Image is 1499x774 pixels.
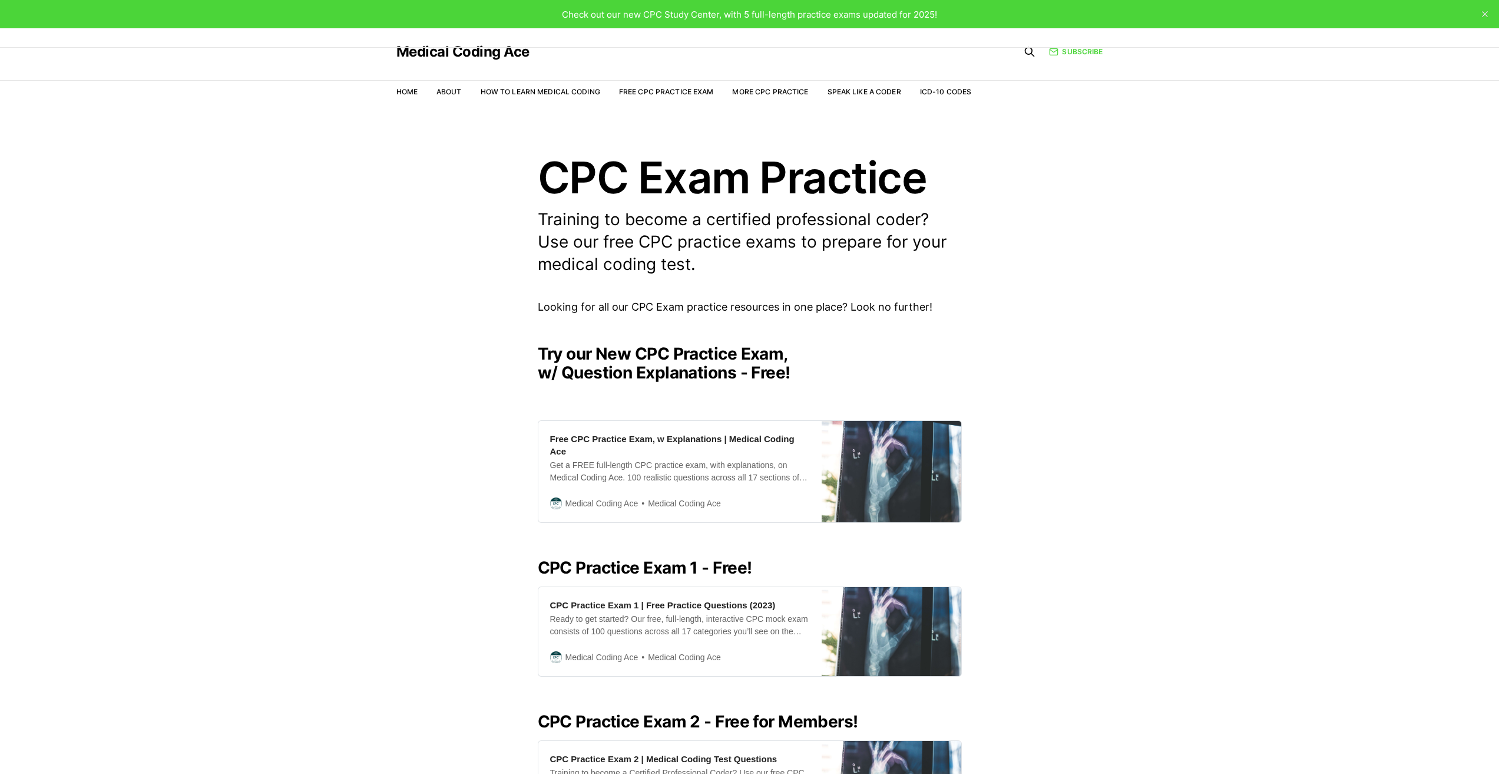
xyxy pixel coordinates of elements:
[550,599,776,611] div: CPC Practice Exam 1 | Free Practice Questions (2023)
[550,753,777,765] div: CPC Practice Exam 2 | Medical Coding Test Questions
[538,420,962,523] a: Free CPC Practice Exam, w Explanations | Medical Coding AceGet a FREE full-length CPC practice ex...
[538,344,962,382] h2: Try our New CPC Practice Exam, w/ Question Explanations - Free!
[1475,5,1494,24] button: close
[732,87,808,96] a: More CPC Practice
[638,651,721,664] span: Medical Coding Ace
[396,45,530,59] a: Medical Coding Ace
[550,433,810,457] div: Free CPC Practice Exam, w Explanations | Medical Coding Ace
[396,87,418,96] a: Home
[562,9,937,20] span: Check out our new CPC Study Center, with 5 full-length practice exams updated for 2025!
[550,613,810,638] div: Ready to get started? Our free, full-length, interactive CPC mock exam consists of 100 questions ...
[565,497,638,510] span: Medical Coding Ace
[1049,46,1103,57] a: Subscribe
[638,497,721,510] span: Medical Coding Ace
[436,87,462,96] a: About
[538,587,962,677] a: CPC Practice Exam 1 | Free Practice Questions (2023)Ready to get started? Our free, full-length, ...
[538,558,962,577] h2: CPC Practice Exam 1 - Free!
[481,87,600,96] a: How to Learn Medical Coding
[538,299,962,316] p: Looking for all our CPC Exam practice resources in one place? Look no further!
[538,156,962,199] h1: CPC Exam Practice
[920,87,971,96] a: ICD-10 Codes
[1307,716,1499,774] iframe: portal-trigger
[619,87,714,96] a: Free CPC Practice Exam
[538,209,962,275] p: Training to become a certified professional coder? Use our free CPC practice exams to prepare for...
[565,651,638,664] span: Medical Coding Ace
[828,87,901,96] a: Speak Like a Coder
[538,712,962,731] h2: CPC Practice Exam 2 - Free for Members!
[550,459,810,484] div: Get a FREE full-length CPC practice exam, with explanations, on Medical Coding Ace. 100 realistic...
